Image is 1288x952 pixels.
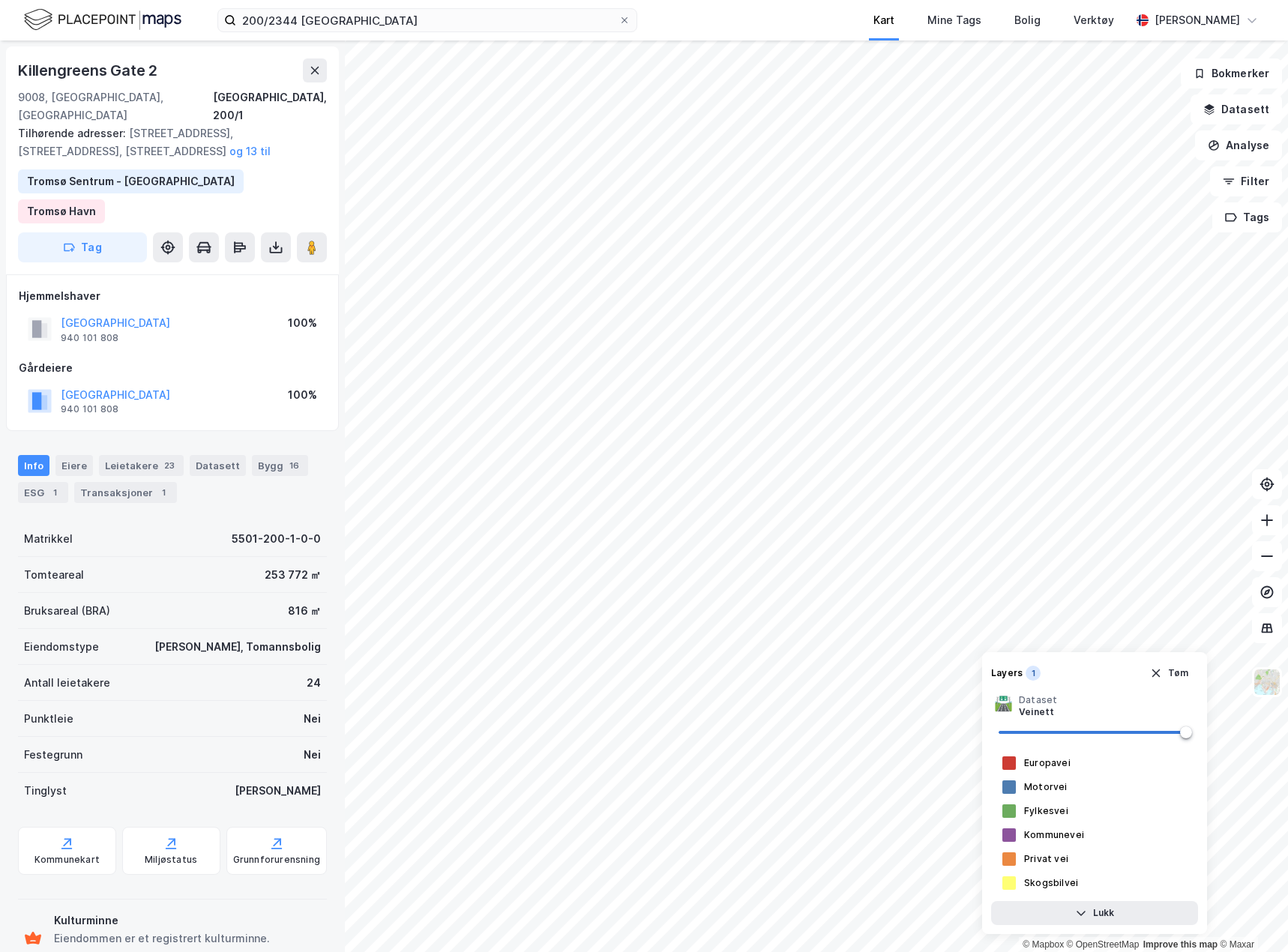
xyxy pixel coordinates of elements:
[24,638,99,656] div: Eiendomstype
[1253,668,1281,696] img: Z
[145,854,197,866] div: Miljøstatus
[18,455,49,476] div: Info
[18,482,68,503] div: ESG
[288,314,317,332] div: 100%
[161,458,178,473] div: 23
[1212,202,1282,232] button: Tags
[1023,939,1064,950] a: Mapbox
[24,602,110,620] div: Bruksareal (BRA)
[74,482,177,503] div: Transaksjoner
[34,854,100,866] div: Kommunekart
[1140,661,1198,685] button: Tøm
[304,746,321,764] div: Nei
[265,566,321,584] div: 253 772 ㎡
[235,782,321,800] div: [PERSON_NAME]
[24,710,73,728] div: Punktleie
[1195,130,1282,160] button: Analyse
[47,485,62,500] div: 1
[1019,706,1057,718] div: Veinett
[18,58,160,82] div: Killengreens Gate 2
[24,7,181,33] img: logo.f888ab2527a4732fd821a326f86c7f29.svg
[1213,880,1288,952] div: Kontrollprogram for chat
[24,782,67,800] div: Tinglyst
[1024,781,1068,793] div: Motorvei
[304,710,321,728] div: Nei
[233,854,320,866] div: Grunnforurensning
[61,332,118,344] div: 940 101 808
[1026,666,1041,681] div: 1
[24,566,84,584] div: Tomteareal
[991,901,1198,925] button: Lukk
[232,530,321,548] div: 5501-200-1-0-0
[1024,853,1068,865] div: Privat vei
[1143,939,1218,950] a: Improve this map
[156,485,171,500] div: 1
[288,602,321,620] div: 816 ㎡
[24,746,82,764] div: Festegrunn
[873,11,894,29] div: Kart
[24,674,110,692] div: Antall leietakere
[54,912,321,930] div: Kulturminne
[61,403,118,415] div: 940 101 808
[307,674,321,692] div: 24
[1067,939,1140,950] a: OpenStreetMap
[190,455,246,476] div: Datasett
[19,287,326,305] div: Hjemmelshaver
[99,455,184,476] div: Leietakere
[18,232,147,262] button: Tag
[27,202,96,220] div: Tromsø Havn
[1024,757,1071,769] div: Europavei
[994,694,1013,718] div: 🛣️
[19,359,326,377] div: Gårdeiere
[18,124,315,160] div: [STREET_ADDRESS], [STREET_ADDRESS], [STREET_ADDRESS]
[1019,694,1057,706] div: Dataset
[1014,11,1041,29] div: Bolig
[286,458,302,473] div: 16
[236,9,619,31] input: Søk på adresse, matrikkel, gårdeiere, leietakere eller personer
[1210,166,1282,196] button: Filter
[1024,805,1068,817] div: Fylkesvei
[927,11,981,29] div: Mine Tags
[288,386,317,404] div: 100%
[24,530,73,548] div: Matrikkel
[1024,829,1084,841] div: Kommunevei
[991,667,1023,679] div: Layers
[1181,58,1282,88] button: Bokmerker
[1155,11,1240,29] div: [PERSON_NAME]
[27,172,235,190] div: Tromsø Sentrum - [GEOGRAPHIC_DATA]
[18,88,213,124] div: 9008, [GEOGRAPHIC_DATA], [GEOGRAPHIC_DATA]
[55,455,93,476] div: Eiere
[1213,880,1288,952] iframe: Chat Widget
[252,455,308,476] div: Bygg
[154,638,321,656] div: [PERSON_NAME], Tomannsbolig
[1074,11,1114,29] div: Verktøy
[213,88,327,124] div: [GEOGRAPHIC_DATA], 200/1
[1024,877,1078,889] div: Skogsbilvei
[1191,94,1282,124] button: Datasett
[18,127,129,139] span: Tilhørende adresser:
